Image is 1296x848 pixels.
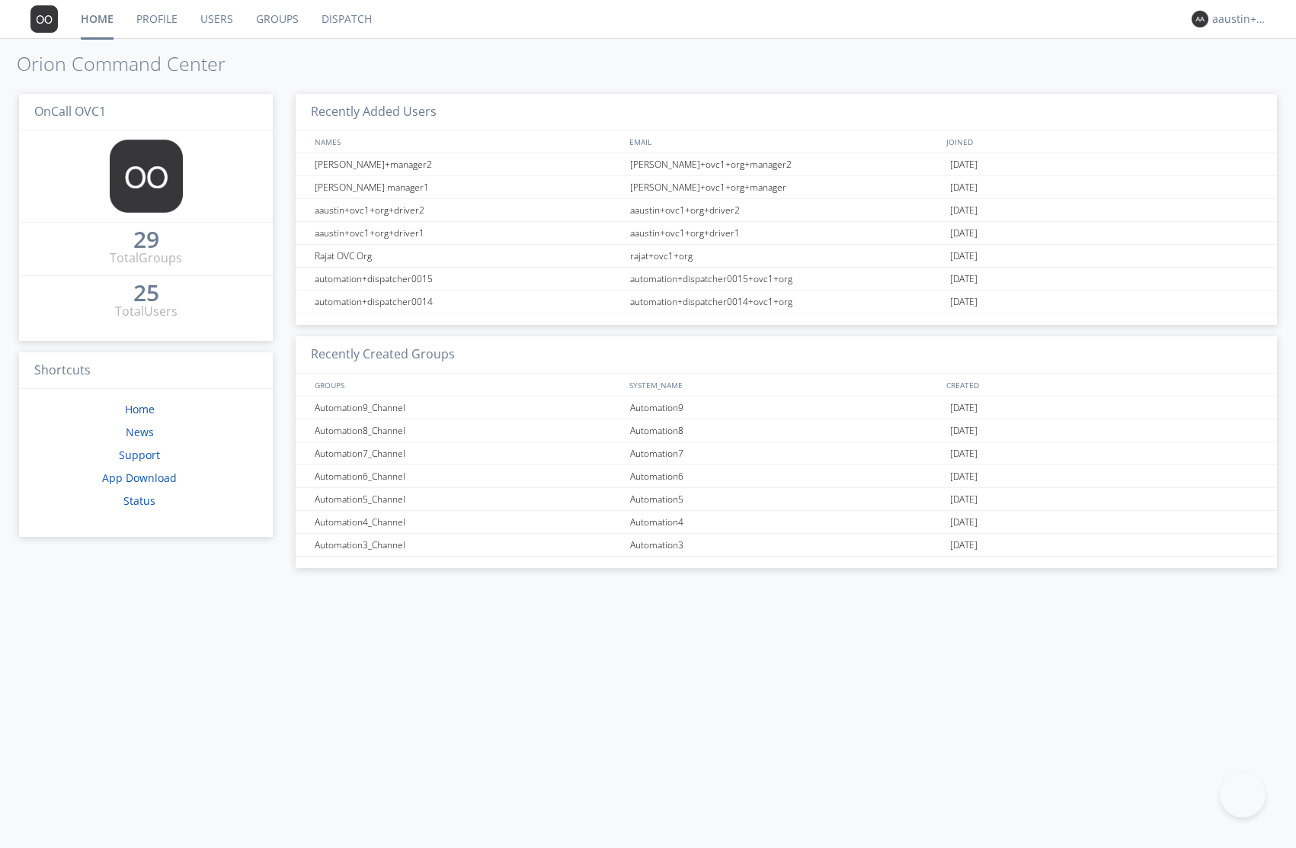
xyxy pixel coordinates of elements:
a: Rajat OVC Orgrajat+ovc1+org[DATE] [296,245,1277,268]
a: App Download [102,471,177,485]
a: aaustin+ovc1+org+driver2aaustin+ovc1+org+driver2[DATE] [296,199,1277,222]
div: aaustin+ovc1+org+driver1 [626,222,946,244]
div: Total Users [115,303,178,320]
a: automation+dispatcher0014automation+dispatcher0014+ovc1+org[DATE] [296,291,1277,313]
div: EMAIL [626,130,942,153]
span: [DATE] [950,199,978,222]
div: GROUPS [311,374,622,396]
span: [DATE] [950,268,978,291]
div: automation+dispatcher0014 [311,291,626,313]
a: Automation5_ChannelAutomation5[DATE] [296,488,1277,511]
a: Automation6_ChannelAutomation6[DATE] [296,465,1277,488]
div: [PERSON_NAME] manager1 [311,176,626,198]
div: Automation5 [626,488,946,510]
a: Automation9_ChannelAutomation9[DATE] [296,397,1277,419]
a: Automation4_ChannelAutomation4[DATE] [296,511,1277,534]
a: News [126,425,154,439]
a: 25 [133,285,159,303]
div: Automation8_Channel [311,419,626,442]
span: [DATE] [950,291,978,313]
div: Automation3_Channel [311,534,626,556]
span: [DATE] [950,397,978,419]
div: Automation6 [626,465,946,487]
h3: Shortcuts [19,352,273,390]
div: 25 [133,285,159,300]
span: [DATE] [950,245,978,268]
a: automation+dispatcher0015automation+dispatcher0015+ovc1+org[DATE] [296,268,1277,291]
a: [PERSON_NAME] manager1[PERSON_NAME]+ovc1+org+manager[DATE] [296,176,1277,199]
div: JOINED [942,130,1262,153]
h3: Recently Created Groups [296,336,1277,374]
span: OnCall OVC1 [34,103,106,120]
a: Support [119,448,160,462]
div: Automation8 [626,419,946,442]
div: aaustin+ovc1+org+driver2 [626,199,946,221]
div: Automation4_Channel [311,511,626,533]
h3: Recently Added Users [296,94,1277,131]
span: [DATE] [950,153,978,176]
div: aaustin+ovc1+org+driver2 [311,199,626,221]
img: 373638.png [110,140,183,213]
div: [PERSON_NAME]+ovc1+org+manager2 [626,153,946,175]
span: [DATE] [950,222,978,245]
div: automation+dispatcher0014+ovc1+org [626,291,946,313]
div: Total Groups [110,249,182,267]
div: NAMES [311,130,622,153]
div: Automation4 [626,511,946,533]
span: [DATE] [950,419,978,442]
div: Automation9 [626,397,946,419]
a: Automation7_ChannelAutomation7[DATE] [296,442,1277,465]
div: Rajat OVC Org [311,245,626,267]
a: aaustin+ovc1+org+driver1aaustin+ovc1+org+driver1[DATE] [296,222,1277,245]
div: Automation3 [626,534,946,556]
div: automation+dispatcher0015+ovc1+org [626,268,946,290]
a: Automation8_ChannelAutomation8[DATE] [296,419,1277,442]
div: 29 [133,232,159,247]
div: Automation9_Channel [311,397,626,419]
div: [PERSON_NAME]+manager2 [311,153,626,175]
span: [DATE] [950,442,978,465]
div: [PERSON_NAME]+ovc1+org+manager [626,176,946,198]
span: [DATE] [950,534,978,557]
div: automation+dispatcher0015 [311,268,626,290]
span: [DATE] [950,488,978,511]
div: rajat+ovc1+org [626,245,946,267]
span: [DATE] [950,511,978,534]
div: aaustin+ovc1+org+driver1 [311,222,626,244]
iframe: Toggle Customer Support [1220,772,1266,817]
div: CREATED [942,374,1262,396]
img: 373638.png [30,5,58,33]
a: Home [125,402,155,416]
a: Status [123,493,155,508]
a: 29 [133,232,159,249]
div: Automation5_Channel [311,488,626,510]
span: [DATE] [950,465,978,488]
a: Automation3_ChannelAutomation3[DATE] [296,534,1277,557]
div: Automation7 [626,442,946,464]
div: Automation6_Channel [311,465,626,487]
img: 373638.png [1192,11,1208,27]
div: SYSTEM_NAME [626,374,942,396]
div: aaustin+ovc1+org [1212,11,1269,27]
span: [DATE] [950,176,978,199]
a: [PERSON_NAME]+manager2[PERSON_NAME]+ovc1+org+manager2[DATE] [296,153,1277,176]
div: Automation7_Channel [311,442,626,464]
